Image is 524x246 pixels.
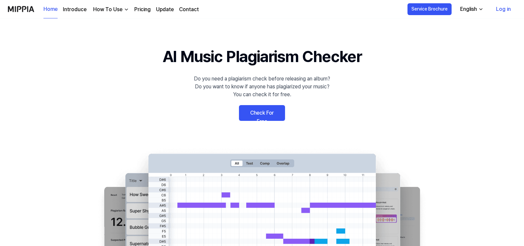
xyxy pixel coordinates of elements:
[92,6,124,13] div: How To Use
[124,7,129,12] img: down
[63,6,87,13] a: Introduce
[92,6,129,13] button: How To Use
[459,5,478,13] div: English
[194,75,330,99] div: Do you need a plagiarism check before releasing an album? Do you want to know if anyone has plagi...
[239,105,285,121] a: Check For Free
[455,3,487,16] button: English
[179,6,199,13] a: Contact
[407,3,452,15] button: Service Brochure
[163,45,362,68] h1: AI Music Plagiarism Checker
[156,6,174,13] a: Update
[43,0,58,18] a: Home
[134,6,151,13] a: Pricing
